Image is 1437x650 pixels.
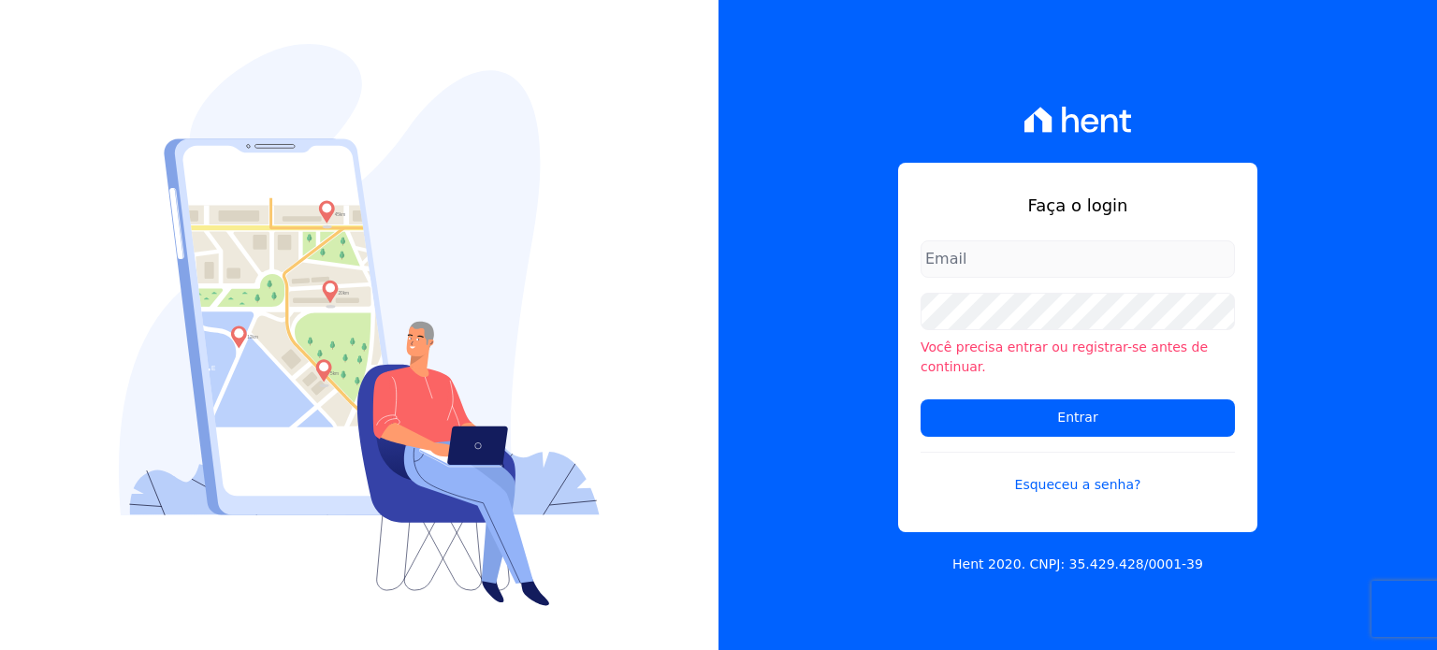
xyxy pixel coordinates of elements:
[952,555,1203,574] p: Hent 2020. CNPJ: 35.429.428/0001-39
[921,193,1235,218] h1: Faça o login
[921,399,1235,437] input: Entrar
[921,452,1235,495] a: Esqueceu a senha?
[119,44,600,606] img: Login
[921,338,1235,377] li: Você precisa entrar ou registrar-se antes de continuar.
[921,240,1235,278] input: Email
